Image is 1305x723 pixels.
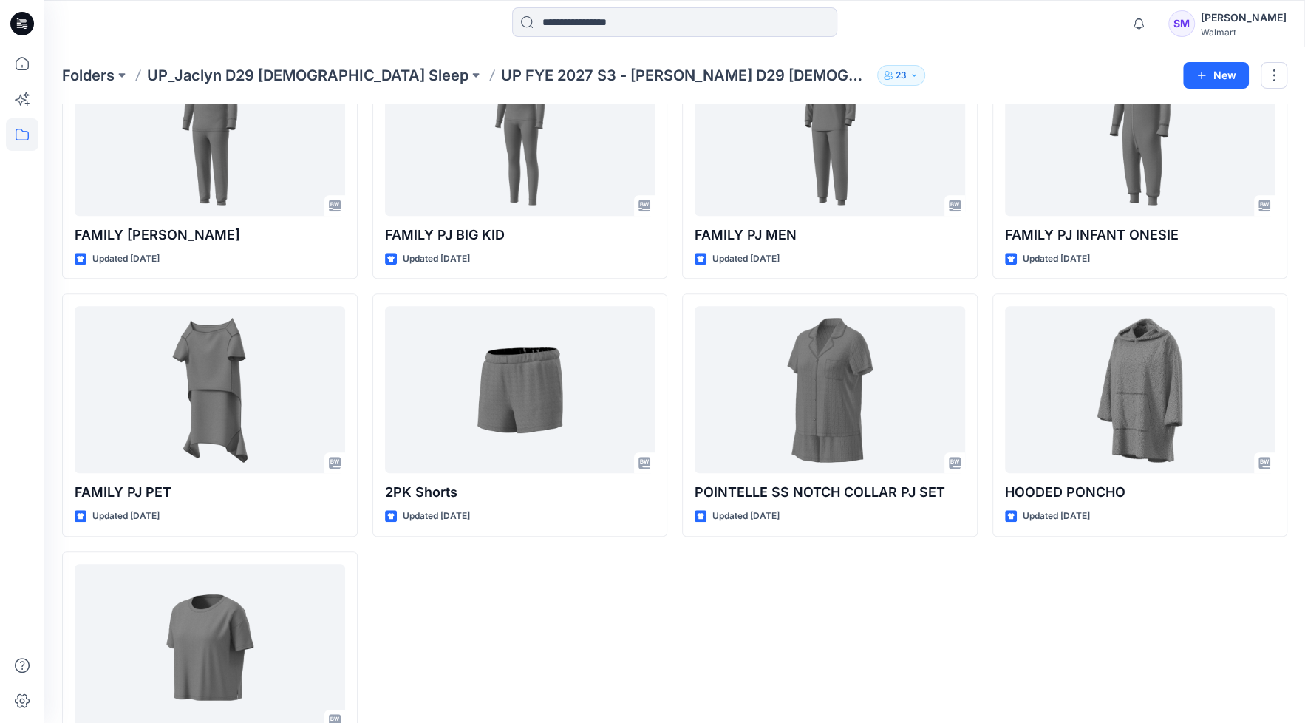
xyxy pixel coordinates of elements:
a: FAMILY PJ MEN [695,49,965,216]
div: Walmart [1201,27,1287,38]
p: 23 [896,67,907,84]
a: HOODED PONCHO [1005,306,1275,473]
p: Updated [DATE] [92,251,160,267]
p: POINTELLE SS NOTCH COLLAR PJ SET [695,482,965,503]
a: FAMILY PJ PET [75,306,345,473]
a: POINTELLE SS NOTCH COLLAR PJ SET [695,306,965,473]
div: SM [1168,10,1195,37]
p: UP FYE 2027 S3 - [PERSON_NAME] D29 [DEMOGRAPHIC_DATA] Sleepwear [501,65,871,86]
p: HOODED PONCHO [1005,482,1275,503]
a: Folders [62,65,115,86]
p: Updated [DATE] [92,509,160,524]
p: Updated [DATE] [712,509,780,524]
p: Updated [DATE] [1023,509,1090,524]
p: FAMILY PJ INFANT ONESIE [1005,225,1275,245]
button: New [1183,62,1249,89]
a: FAMILY PJ BIG KID [385,49,655,216]
p: FAMILY [PERSON_NAME] [75,225,345,245]
div: [PERSON_NAME] [1201,9,1287,27]
p: Updated [DATE] [712,251,780,267]
a: 2PK Shorts [385,306,655,473]
button: 23 [877,65,925,86]
p: Updated [DATE] [403,251,470,267]
p: FAMILY PJ PET [75,482,345,503]
p: FAMILY PJ MEN [695,225,965,245]
p: 2PK Shorts [385,482,655,503]
a: UP_Jaclyn D29 [DEMOGRAPHIC_DATA] Sleep [147,65,468,86]
p: Updated [DATE] [403,509,470,524]
p: Updated [DATE] [1023,251,1090,267]
a: FAMILY PJ TODDLER [75,49,345,216]
a: FAMILY PJ INFANT ONESIE [1005,49,1275,216]
p: FAMILY PJ BIG KID [385,225,655,245]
